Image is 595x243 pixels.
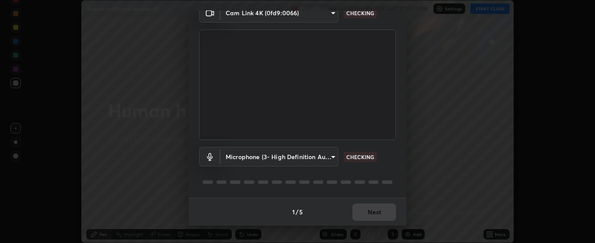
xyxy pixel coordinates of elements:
[346,9,374,17] p: CHECKING
[346,153,374,161] p: CHECKING
[220,147,338,166] div: Cam Link 4K (0fd9:0066)
[296,207,298,216] h4: /
[220,3,338,23] div: Cam Link 4K (0fd9:0066)
[299,207,303,216] h4: 5
[292,207,295,216] h4: 1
